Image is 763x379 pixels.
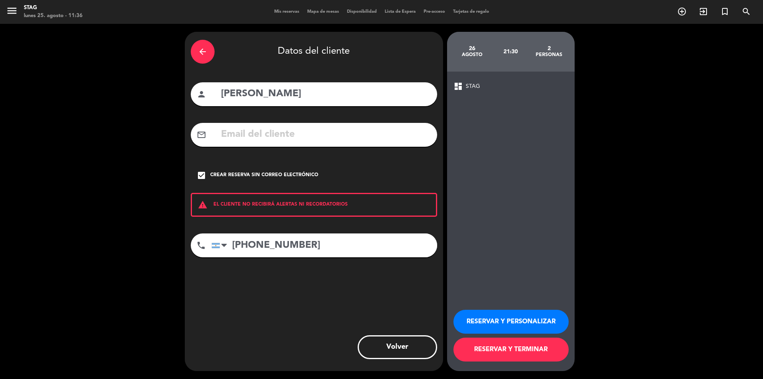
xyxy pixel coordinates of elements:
[303,10,343,14] span: Mapa de mesas
[24,12,83,20] div: lunes 25. agosto - 11:36
[197,89,206,99] i: person
[699,7,708,16] i: exit_to_app
[6,5,18,17] i: menu
[449,10,493,14] span: Tarjetas de regalo
[24,4,83,12] div: STAG
[453,52,492,58] div: agosto
[197,130,206,140] i: mail_outline
[466,82,480,91] span: STAG
[196,241,206,250] i: phone
[211,233,437,257] input: Número de teléfono...
[677,7,687,16] i: add_circle_outline
[420,10,449,14] span: Pre-acceso
[191,193,437,217] div: EL CLIENTE NO RECIBIRÁ ALERTAS NI RECORDATORIOS
[343,10,381,14] span: Disponibilidad
[453,310,569,334] button: RESERVAR Y PERSONALIZAR
[453,82,463,91] span: dashboard
[381,10,420,14] span: Lista de Espera
[270,10,303,14] span: Mis reservas
[210,171,318,179] div: Crear reserva sin correo electrónico
[220,126,431,143] input: Email del cliente
[453,338,569,362] button: RESERVAR Y TERMINAR
[197,171,206,180] i: check_box
[220,86,431,102] input: Nombre del cliente
[358,335,437,359] button: Volver
[192,200,213,210] i: warning
[198,47,207,56] i: arrow_back
[191,38,437,66] div: Datos del cliente
[491,38,530,66] div: 21:30
[742,7,751,16] i: search
[720,7,730,16] i: turned_in_not
[6,5,18,19] button: menu
[212,234,230,257] div: Argentina: +54
[453,45,492,52] div: 26
[530,52,568,58] div: personas
[530,45,568,52] div: 2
